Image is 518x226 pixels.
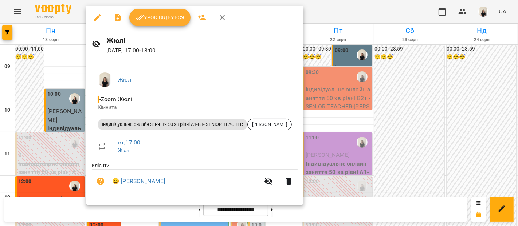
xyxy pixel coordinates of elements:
span: [PERSON_NAME] [248,121,291,128]
span: - Zoom Жюлі [98,96,134,103]
span: Урок відбувся [135,13,185,22]
a: 😀 [PERSON_NAME] [112,177,165,186]
span: Індивідуальне онлайн заняття 50 хв рівні А1-В1- SENIOR TEACHER [98,121,247,128]
p: [DATE] 17:00 - 18:00 [106,46,298,55]
p: Кімната [98,104,292,111]
a: Жюлі [118,147,131,153]
a: вт , 17:00 [118,139,140,146]
ul: Клієнти [92,162,298,196]
button: Візит ще не сплачено. Додати оплату? [92,173,109,190]
button: Урок відбувся [129,9,191,26]
h6: Жюлі [106,35,298,46]
a: Жюлі [118,76,133,83]
img: a3bfcddf6556b8c8331b99a2d66cc7fb.png [98,72,112,87]
div: [PERSON_NAME] [247,119,292,130]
